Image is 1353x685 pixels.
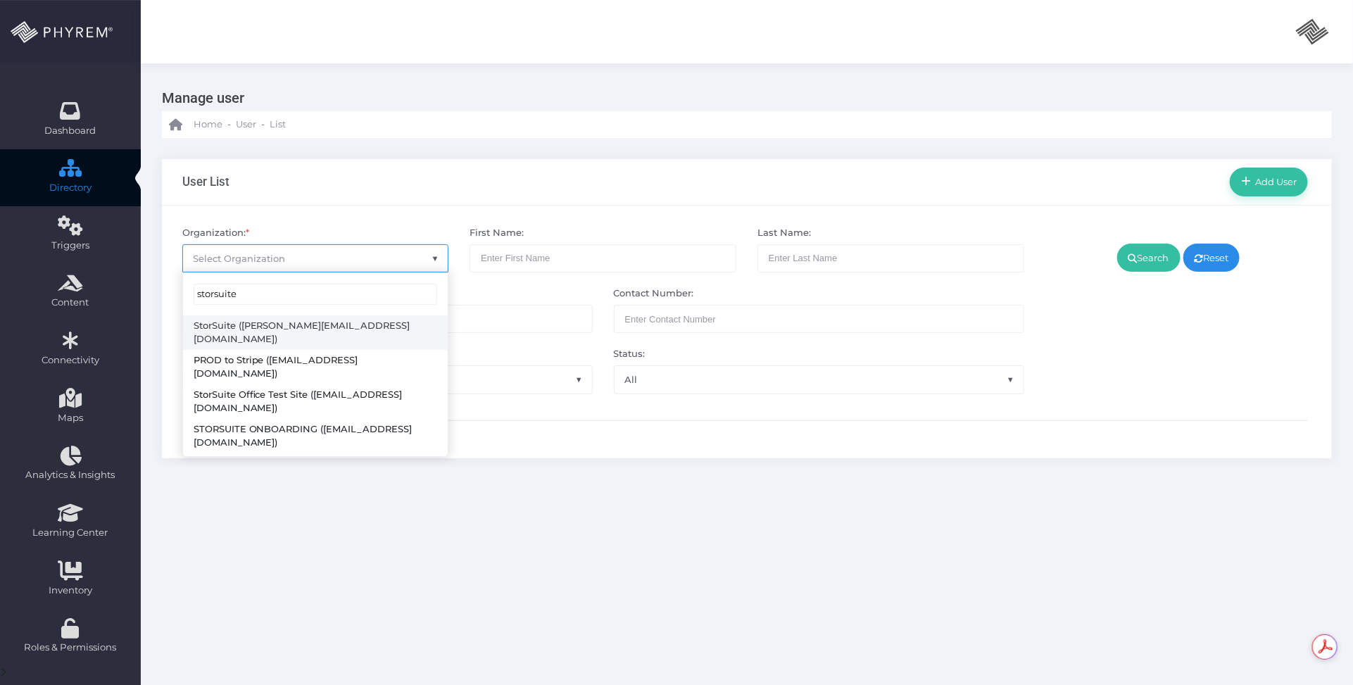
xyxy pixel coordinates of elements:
[9,239,132,253] span: Triggers
[614,305,1024,333] input: Maximum of 10 digits required
[183,453,448,488] li: Test Insurance ORG ([EMAIL_ADDRESS][DOMAIN_NAME])
[194,253,286,264] span: Select Organization
[194,118,222,132] span: Home
[615,366,1024,393] span: All
[614,347,646,361] label: Status:
[259,118,267,132] li: -
[236,111,256,138] a: User
[9,296,132,310] span: Content
[1117,244,1181,272] a: Search
[182,175,229,189] h3: User List
[270,118,286,132] span: List
[183,419,448,453] li: STORSUITE ONBOARDING ([EMAIL_ADDRESS][DOMAIN_NAME])
[58,411,83,425] span: Maps
[470,244,736,272] input: Enter First Name
[9,584,132,598] span: Inventory
[183,384,448,419] li: StorSuite Office Test Site ([EMAIL_ADDRESS][DOMAIN_NAME])
[614,287,694,301] label: Contact Number:
[183,315,448,350] li: StorSuite ([PERSON_NAME][EMAIL_ADDRESS][DOMAIN_NAME])
[169,111,222,138] a: Home
[45,124,96,138] span: Dashboard
[162,84,1321,111] h3: Manage user
[9,468,132,482] span: Analytics & Insights
[1251,176,1297,187] span: Add User
[1183,244,1240,272] a: Reset
[9,353,132,367] span: Connectivity
[757,226,811,240] label: Last Name:
[236,118,256,132] span: User
[270,111,286,138] a: List
[470,226,524,240] label: First Name:
[9,641,132,655] span: Roles & Permissions
[9,181,132,195] span: Directory
[9,526,132,540] span: Learning Center
[1230,168,1308,196] a: Add User
[182,226,249,240] label: Organization:
[614,365,1024,394] span: All
[757,244,1024,272] input: Enter Last Name
[225,118,233,132] li: -
[183,350,448,384] li: PROD to Stripe ([EMAIL_ADDRESS][DOMAIN_NAME])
